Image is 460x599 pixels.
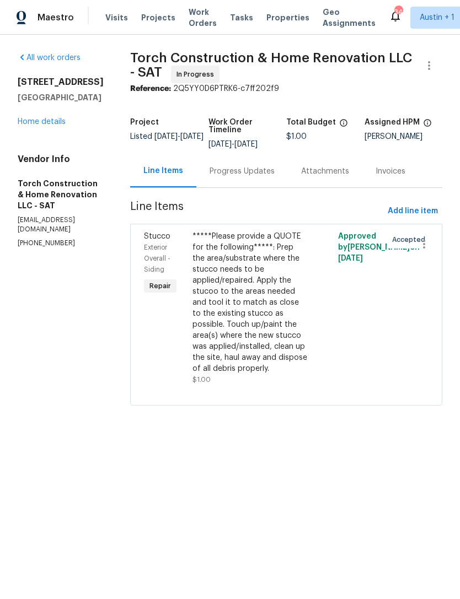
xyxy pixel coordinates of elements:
[301,166,349,177] div: Attachments
[339,118,348,133] span: The total cost of line items that have been proposed by Opendoor. This sum includes line items th...
[208,141,258,148] span: -
[365,133,443,141] div: [PERSON_NAME]
[18,178,104,211] h5: Torch Construction & Home Renovation LLC - SAT
[130,133,204,141] span: Listed
[18,92,104,103] h5: [GEOGRAPHIC_DATA]
[18,118,66,126] a: Home details
[105,12,128,23] span: Visits
[394,7,402,18] div: 34
[383,201,442,222] button: Add line item
[18,239,104,248] p: [PHONE_NUMBER]
[208,141,232,148] span: [DATE]
[154,133,178,141] span: [DATE]
[130,201,383,222] span: Line Items
[423,118,432,133] span: The hpm assigned to this work order.
[18,154,104,165] h4: Vendor Info
[143,165,183,176] div: Line Items
[323,7,376,29] span: Geo Assignments
[176,69,218,80] span: In Progress
[420,12,454,23] span: Austin + 1
[130,85,171,93] b: Reference:
[38,12,74,23] span: Maestro
[338,233,420,262] span: Approved by [PERSON_NAME] on
[130,118,159,126] h5: Project
[234,141,258,148] span: [DATE]
[230,14,253,21] span: Tasks
[154,133,204,141] span: -
[392,234,430,245] span: Accepted
[388,204,438,218] span: Add line item
[286,133,307,141] span: $1.00
[266,12,309,23] span: Properties
[18,54,81,62] a: All work orders
[144,233,170,240] span: Stucco
[189,7,217,29] span: Work Orders
[376,166,405,177] div: Invoices
[141,12,175,23] span: Projects
[18,215,104,234] p: [EMAIL_ADDRESS][DOMAIN_NAME]
[208,118,287,134] h5: Work Order Timeline
[192,231,307,374] div: *****Please provide a QUOTE for the following*****: Prep the area/substrate where the stucco need...
[144,244,170,273] span: Exterior Overall - Siding
[286,118,336,126] h5: Total Budget
[180,133,204,141] span: [DATE]
[130,83,442,94] div: 2Q5YY0D6PTRK6-c7ff202f9
[145,280,175,292] span: Repair
[338,255,363,262] span: [DATE]
[192,376,211,383] span: $1.00
[18,77,104,88] h2: [STREET_ADDRESS]
[130,51,412,79] span: Torch Construction & Home Renovation LLC - SAT
[365,118,420,126] h5: Assigned HPM
[210,166,275,177] div: Progress Updates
